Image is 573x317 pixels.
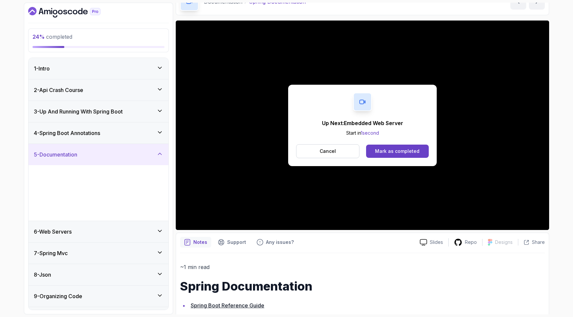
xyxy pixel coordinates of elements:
p: ~1 min read [180,262,545,272]
h1: Spring Documentation [180,280,545,293]
h3: 7 - Spring Mvc [34,249,68,257]
button: 6-Web Servers [29,221,168,242]
p: Slides [430,239,443,246]
button: Mark as completed [366,145,429,158]
button: Support button [214,237,250,248]
h3: 2 - Api Crash Course [34,86,83,94]
a: Dashboard [28,7,116,18]
p: Share [532,239,545,246]
h3: 5 - Documentation [34,151,77,158]
span: 1 second [361,130,379,136]
button: 9-Organizing Code [29,286,168,307]
p: Any issues? [266,239,294,246]
h3: 6 - Web Servers [34,228,72,236]
div: Mark as completed [375,148,419,155]
p: Designs [495,239,513,246]
span: completed [32,33,72,40]
p: Cancel [320,148,336,155]
button: 2-Api Crash Course [29,79,168,101]
button: Cancel [296,144,359,158]
h3: 8 - Json [34,271,51,279]
p: Start in [322,130,403,136]
p: Repo [465,239,477,246]
p: Notes [193,239,207,246]
a: Repo [449,238,482,247]
button: 7-Spring Mvc [29,243,168,264]
p: Up Next: Embedded Web Server [322,119,403,127]
a: Spring Boot Reference Guide [191,302,264,309]
button: 4-Spring Boot Annotations [29,122,168,144]
h3: 1 - Intro [34,65,50,72]
a: Slides [414,239,448,246]
button: Share [518,239,545,246]
button: notes button [180,237,211,248]
iframe: 2 - Spring Documentation [176,21,549,230]
p: Support [227,239,246,246]
button: 8-Json [29,264,168,285]
span: 24 % [32,33,45,40]
h3: 4 - Spring Boot Annotations [34,129,100,137]
button: 3-Up And Running With Spring Boot [29,101,168,122]
button: 5-Documentation [29,144,168,165]
button: Feedback button [253,237,298,248]
h3: 9 - Organizing Code [34,292,82,300]
button: 1-Intro [29,58,168,79]
h3: 3 - Up And Running With Spring Boot [34,108,123,115]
